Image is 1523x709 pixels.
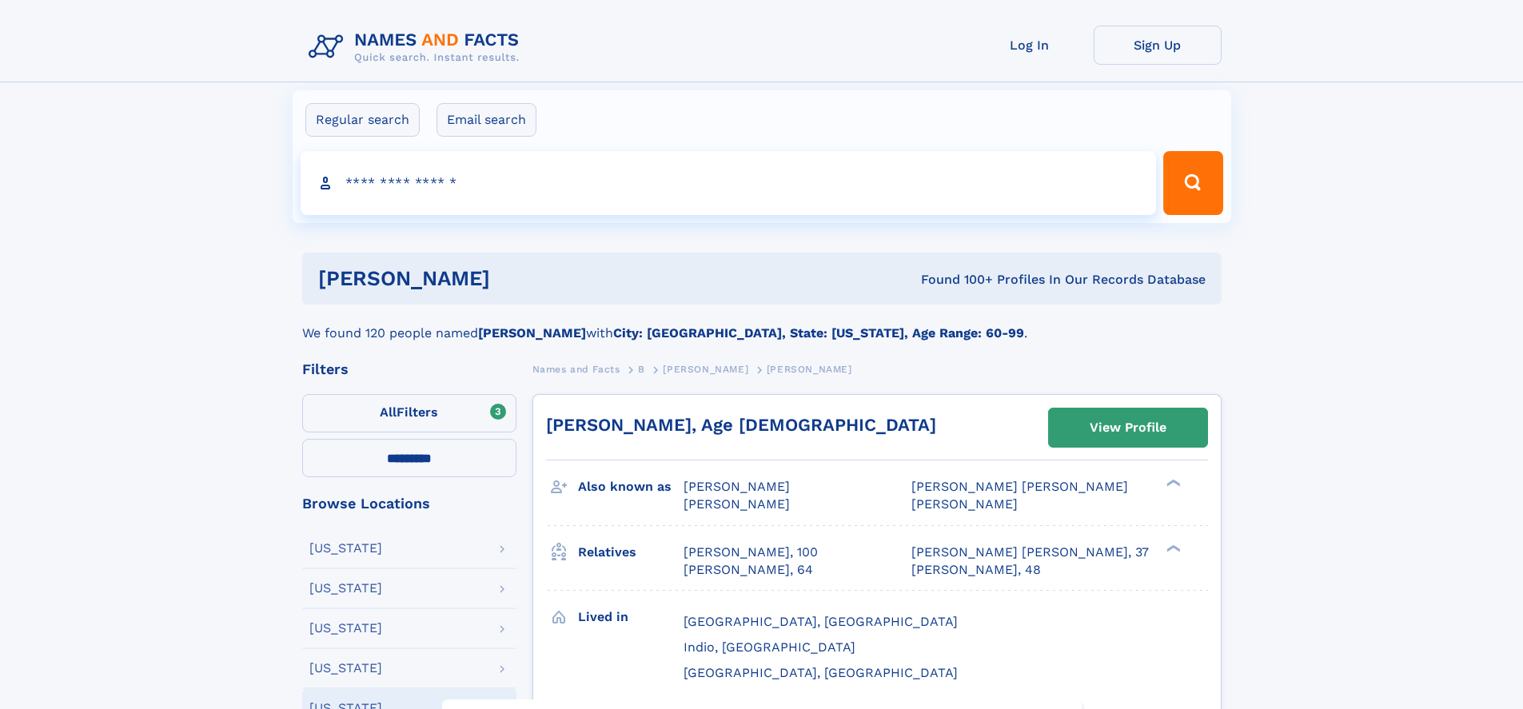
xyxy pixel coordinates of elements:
[309,662,382,675] div: [US_STATE]
[546,415,936,435] a: [PERSON_NAME], Age [DEMOGRAPHIC_DATA]
[684,665,958,680] span: [GEOGRAPHIC_DATA], [GEOGRAPHIC_DATA]
[663,359,748,379] a: [PERSON_NAME]
[684,496,790,512] span: [PERSON_NAME]
[302,394,516,432] label: Filters
[767,364,852,375] span: [PERSON_NAME]
[302,496,516,511] div: Browse Locations
[911,479,1128,494] span: [PERSON_NAME] [PERSON_NAME]
[911,561,1041,579] a: [PERSON_NAME], 48
[302,26,532,69] img: Logo Names and Facts
[684,639,855,655] span: Indio, [GEOGRAPHIC_DATA]
[705,271,1206,289] div: Found 100+ Profiles In Our Records Database
[309,582,382,595] div: [US_STATE]
[1163,151,1222,215] button: Search Button
[380,404,397,420] span: All
[1090,409,1166,446] div: View Profile
[684,544,818,561] a: [PERSON_NAME], 100
[532,359,620,379] a: Names and Facts
[301,151,1157,215] input: search input
[578,473,684,500] h3: Also known as
[478,325,586,341] b: [PERSON_NAME]
[318,269,706,289] h1: [PERSON_NAME]
[684,614,958,629] span: [GEOGRAPHIC_DATA], [GEOGRAPHIC_DATA]
[578,539,684,566] h3: Relatives
[638,359,645,379] a: B
[302,305,1222,343] div: We found 120 people named with .
[613,325,1024,341] b: City: [GEOGRAPHIC_DATA], State: [US_STATE], Age Range: 60-99
[1049,408,1207,447] a: View Profile
[578,603,684,631] h3: Lived in
[684,479,790,494] span: [PERSON_NAME]
[966,26,1094,65] a: Log In
[309,622,382,635] div: [US_STATE]
[305,103,420,137] label: Regular search
[663,364,748,375] span: [PERSON_NAME]
[302,362,516,376] div: Filters
[1094,26,1222,65] a: Sign Up
[684,561,813,579] a: [PERSON_NAME], 64
[1162,478,1182,488] div: ❯
[1162,543,1182,553] div: ❯
[309,542,382,555] div: [US_STATE]
[911,496,1018,512] span: [PERSON_NAME]
[638,364,645,375] span: B
[911,544,1149,561] a: [PERSON_NAME] [PERSON_NAME], 37
[437,103,536,137] label: Email search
